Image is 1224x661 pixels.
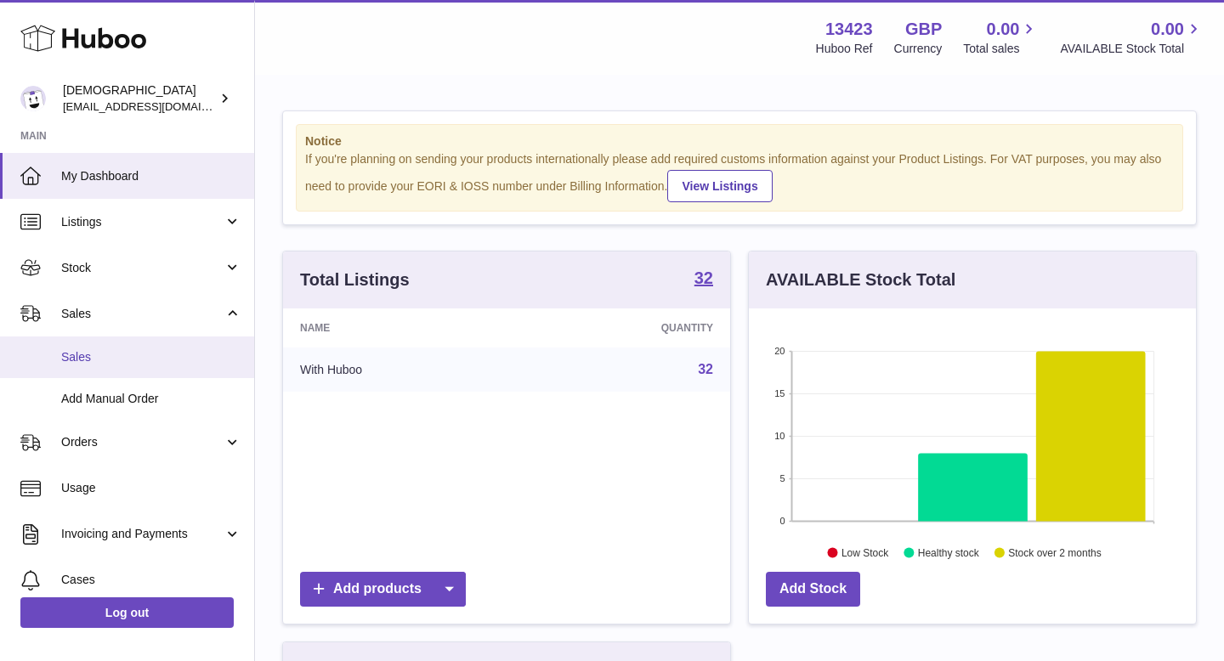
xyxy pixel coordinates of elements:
text: 15 [774,388,785,398]
div: [DEMOGRAPHIC_DATA] [63,82,216,115]
text: 20 [774,346,785,356]
strong: GBP [905,18,942,41]
text: Stock over 2 months [1008,546,1101,558]
span: Add Manual Order [61,391,241,407]
a: Log out [20,597,234,628]
span: Sales [61,306,224,322]
a: 32 [698,362,713,376]
span: [EMAIL_ADDRESS][DOMAIN_NAME] [63,99,250,113]
a: 0.00 Total sales [963,18,1039,57]
span: Stock [61,260,224,276]
text: Healthy stock [918,546,980,558]
h3: AVAILABLE Stock Total [766,268,955,291]
span: Cases [61,572,241,588]
a: 32 [694,269,713,290]
text: 5 [779,473,785,483]
span: Orders [61,434,224,450]
strong: 32 [694,269,713,286]
strong: 13423 [825,18,873,41]
span: Listings [61,214,224,230]
span: Invoicing and Payments [61,526,224,542]
span: Sales [61,349,241,365]
div: Huboo Ref [816,41,873,57]
text: 10 [774,431,785,441]
a: Add products [300,572,466,607]
strong: Notice [305,133,1174,150]
a: View Listings [667,170,772,202]
span: Usage [61,480,241,496]
img: olgazyuz@outlook.com [20,86,46,111]
text: Low Stock [841,546,889,558]
span: 0.00 [1151,18,1184,41]
span: My Dashboard [61,168,241,184]
div: Currency [894,41,943,57]
span: Total sales [963,41,1039,57]
td: With Huboo [283,347,518,392]
a: Add Stock [766,572,860,607]
text: 0 [779,516,785,526]
a: 0.00 AVAILABLE Stock Total [1060,18,1204,57]
h3: Total Listings [300,268,410,291]
span: 0.00 [987,18,1020,41]
span: AVAILABLE Stock Total [1060,41,1204,57]
div: If you're planning on sending your products internationally please add required customs informati... [305,151,1174,202]
th: Quantity [518,308,730,347]
th: Name [283,308,518,347]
